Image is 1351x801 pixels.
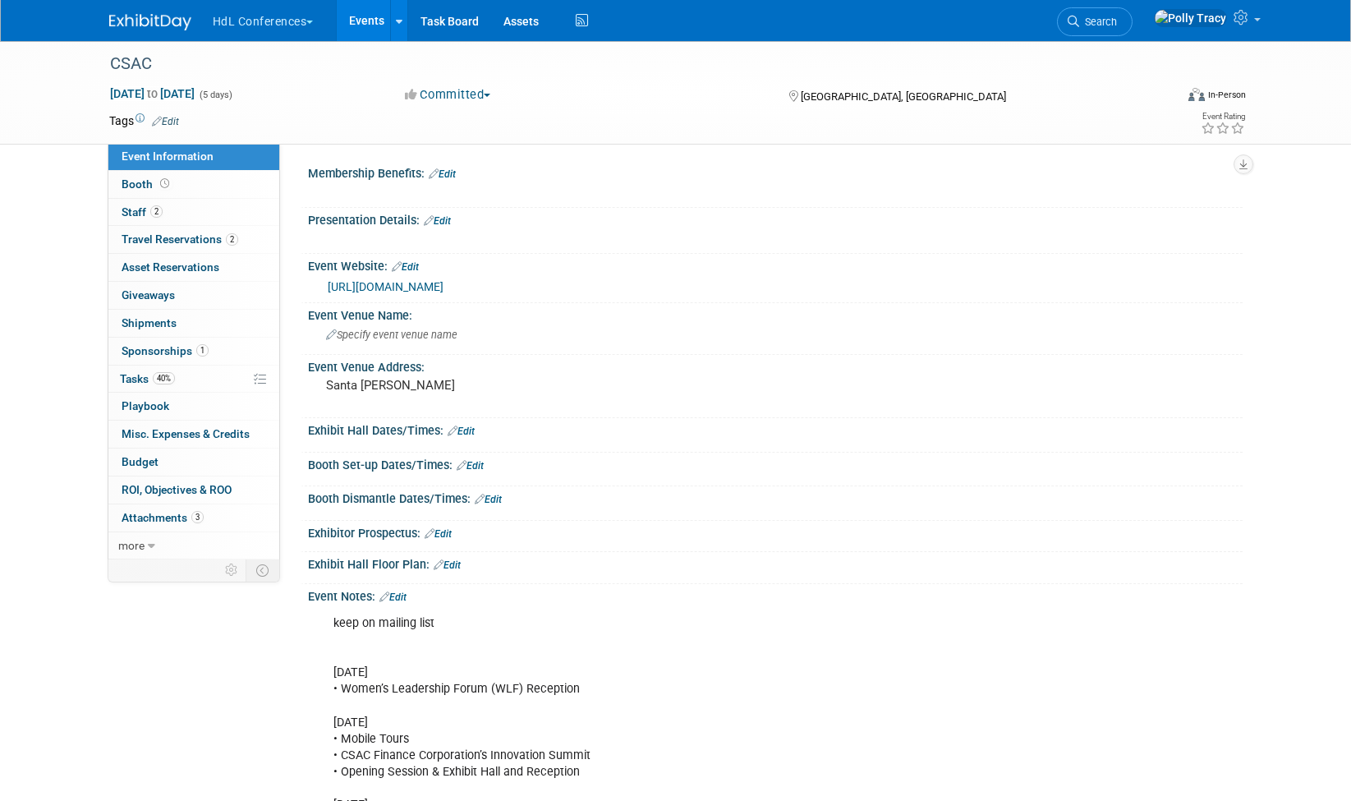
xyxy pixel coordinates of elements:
span: Asset Reservations [122,260,219,274]
span: (5 days) [198,90,232,100]
span: 40% [153,372,175,384]
div: CSAC [104,49,1150,79]
a: Staff2 [108,199,279,226]
a: Edit [425,528,452,540]
a: Playbook [108,393,279,420]
div: Event Format [1078,85,1247,110]
div: Membership Benefits: [308,161,1243,182]
a: ROI, Objectives & ROO [108,476,279,504]
a: Shipments [108,310,279,337]
a: Edit [434,559,461,571]
a: Event Information [108,143,279,170]
td: Tags [109,113,179,129]
button: Committed [399,86,497,104]
a: Giveaways [108,282,279,309]
a: Tasks40% [108,366,279,393]
span: Staff [122,205,163,219]
div: Event Venue Name: [308,303,1243,324]
div: Event Rating [1201,113,1245,121]
a: [URL][DOMAIN_NAME] [328,280,443,293]
span: Playbook [122,399,169,412]
div: Booth Dismantle Dates/Times: [308,486,1243,508]
a: Edit [429,168,456,180]
a: Budget [108,449,279,476]
span: [GEOGRAPHIC_DATA], [GEOGRAPHIC_DATA] [801,90,1006,103]
span: Tasks [120,372,175,385]
div: Exhibit Hall Floor Plan: [308,552,1243,573]
div: Presentation Details: [308,208,1243,229]
a: Edit [424,215,451,227]
img: Format-Inperson.png [1188,88,1205,101]
div: In-Person [1207,89,1246,101]
span: [DATE] [DATE] [109,86,195,101]
div: Exhibitor Prospectus: [308,521,1243,542]
a: more [108,532,279,559]
span: more [118,539,145,552]
div: Event Website: [308,254,1243,275]
span: Travel Reservations [122,232,238,246]
a: Edit [457,460,484,472]
span: Booth not reserved yet [157,177,172,190]
a: Edit [475,494,502,505]
span: 2 [226,233,238,246]
a: Edit [379,592,407,603]
div: Event Notes: [308,584,1243,605]
a: Edit [392,261,419,273]
span: 2 [150,205,163,218]
span: Giveaways [122,288,175,302]
img: ExhibitDay [109,14,191,30]
span: ROI, Objectives & ROO [122,483,232,496]
div: Exhibit Hall Dates/Times: [308,418,1243,440]
a: Edit [448,426,475,437]
a: Travel Reservations2 [108,226,279,253]
a: Search [1057,7,1133,36]
a: Edit [152,116,179,127]
span: Search [1079,16,1117,28]
td: Personalize Event Tab Strip [218,559,246,581]
span: 3 [191,511,204,523]
img: Polly Tracy [1154,9,1227,27]
span: to [145,87,160,100]
span: Attachments [122,511,204,524]
div: Event Venue Address: [308,355,1243,375]
a: Sponsorships1 [108,338,279,365]
pre: Santa [PERSON_NAME] [326,378,679,393]
span: Event Information [122,150,214,163]
span: Sponsorships [122,344,209,357]
span: Shipments [122,316,177,329]
a: Attachments3 [108,504,279,532]
span: Specify event venue name [326,329,457,341]
a: Booth [108,171,279,198]
span: Misc. Expenses & Credits [122,427,250,440]
span: 1 [196,344,209,357]
div: Booth Set-up Dates/Times: [308,453,1243,474]
a: Asset Reservations [108,254,279,281]
a: Misc. Expenses & Credits [108,421,279,448]
td: Toggle Event Tabs [246,559,279,581]
span: Budget [122,455,159,468]
span: Booth [122,177,172,191]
